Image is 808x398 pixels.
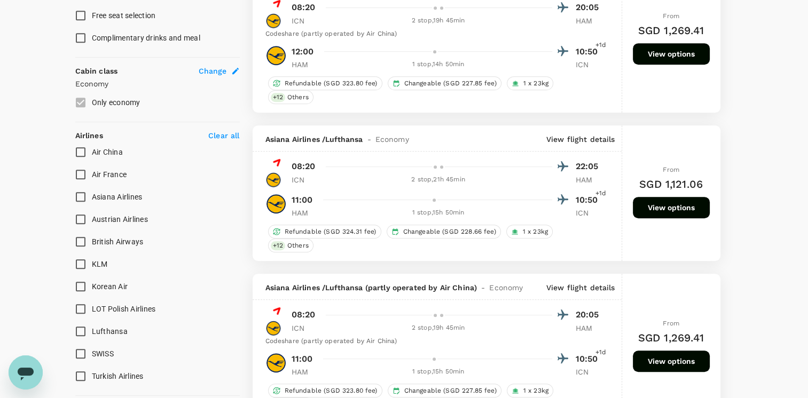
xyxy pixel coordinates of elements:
span: Complimentary drinks and meal [92,34,200,42]
span: From [663,320,679,327]
img: LH [265,320,281,336]
span: + 12 [271,241,285,250]
p: HAM [292,367,318,377]
p: 08:20 [292,1,316,14]
div: 2 stop , 21h 45min [325,174,552,185]
span: - [477,282,489,293]
span: +1d [595,347,606,358]
button: View options [633,43,710,65]
span: Changeable (SGD 227.85 fee) [400,386,501,395]
p: Economy [75,78,240,89]
span: Lufthansa [92,327,128,336]
span: Asiana Airlines [92,193,143,201]
img: LH [265,13,281,29]
p: ICN [292,174,318,185]
p: HAM [292,59,318,70]
div: 1 stop , 14h 50min [325,59,552,70]
p: View flight details [546,134,615,145]
span: LOT Polish Airlines [92,305,156,313]
span: Air China [92,148,123,156]
p: 11:00 [292,194,313,206]
img: LH [265,193,287,214]
h6: SGD 1,269.41 [638,22,704,39]
img: OZ [265,304,281,320]
p: 11:00 [292,353,313,365]
img: LH [265,172,281,188]
div: Changeable (SGD 228.66 fee) [387,225,501,238]
p: 20:05 [576,308,602,321]
span: Change [199,66,227,76]
p: 10:50 [576,45,602,58]
div: 1 x 23kg [506,225,553,238]
p: HAM [576,15,602,26]
span: From [663,166,679,173]
span: Refundable (SGD 323.80 fee) [280,79,382,88]
span: Austrian Airlines [92,215,148,224]
div: Changeable (SGD 227.85 fee) [388,384,501,397]
span: Economy [375,134,409,145]
p: 08:20 [292,308,316,321]
p: ICN [576,208,602,218]
p: ICN [292,15,318,26]
span: Refundable (SGD 323.80 fee) [280,386,382,395]
span: Asiana Airlines / Lufthansa [265,134,363,145]
strong: Airlines [75,131,103,140]
span: British Airways [92,237,144,246]
p: 10:50 [576,194,602,206]
span: Economy [489,282,523,293]
p: ICN [292,323,318,333]
span: + 12 [271,93,285,102]
span: Free seat selection [92,11,156,20]
span: Changeable (SGD 227.85 fee) [400,79,501,88]
img: OZ [265,156,281,172]
span: Refundable (SGD 324.31 fee) [280,227,381,236]
h6: SGD 1,269.41 [638,329,704,346]
div: Refundable (SGD 324.31 fee) [268,225,381,238]
span: +1d [595,188,606,199]
div: 2 stop , 19h 45min [325,323,552,333]
span: Changeable (SGD 228.66 fee) [399,227,500,236]
span: - [363,134,375,145]
p: 12:00 [292,45,314,58]
p: 10:50 [576,353,602,365]
button: View options [633,351,710,372]
p: ICN [576,367,602,377]
span: 1 x 23kg [519,386,553,395]
span: 1 x 23kg [519,79,553,88]
span: 1 x 23kg [519,227,552,236]
div: 1 stop , 15h 50min [325,208,552,218]
img: LH [265,352,287,373]
div: 2 stop , 19h 45min [325,15,552,26]
h6: SGD 1,121.06 [639,176,703,193]
span: Asiana Airlines / Lufthansa (partly operated by Air China) [265,282,477,293]
div: Changeable (SGD 227.85 fee) [388,76,501,90]
img: LH [265,45,287,66]
div: +12Others [268,238,313,252]
p: 20:05 [576,1,602,14]
span: +1d [595,40,606,51]
span: Air France [92,170,127,179]
span: KLM [92,260,108,268]
p: View flight details [546,282,615,293]
span: Others [283,93,313,102]
span: Turkish Airlines [92,372,144,380]
div: 1 stop , 15h 50min [325,367,552,377]
span: Only economy [92,98,140,107]
button: View options [633,197,710,218]
strong: Cabin class [75,67,118,75]
span: Others [283,241,313,250]
iframe: 메시징 창을 시작하는 버튼 [9,355,43,389]
p: HAM [292,208,318,218]
div: Refundable (SGD 323.80 fee) [268,76,382,90]
div: +12Others [268,90,313,104]
p: Clear all [208,130,239,141]
div: 1 x 23kg [507,384,553,397]
p: HAM [576,323,602,333]
span: SWISS [92,349,114,358]
span: Korean Air [92,282,128,291]
div: Refundable (SGD 323.80 fee) [268,384,382,397]
p: 08:20 [292,160,316,173]
div: Codeshare (partly operated by Air China) [265,336,602,347]
p: ICN [576,59,602,70]
div: 1 x 23kg [507,76,553,90]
